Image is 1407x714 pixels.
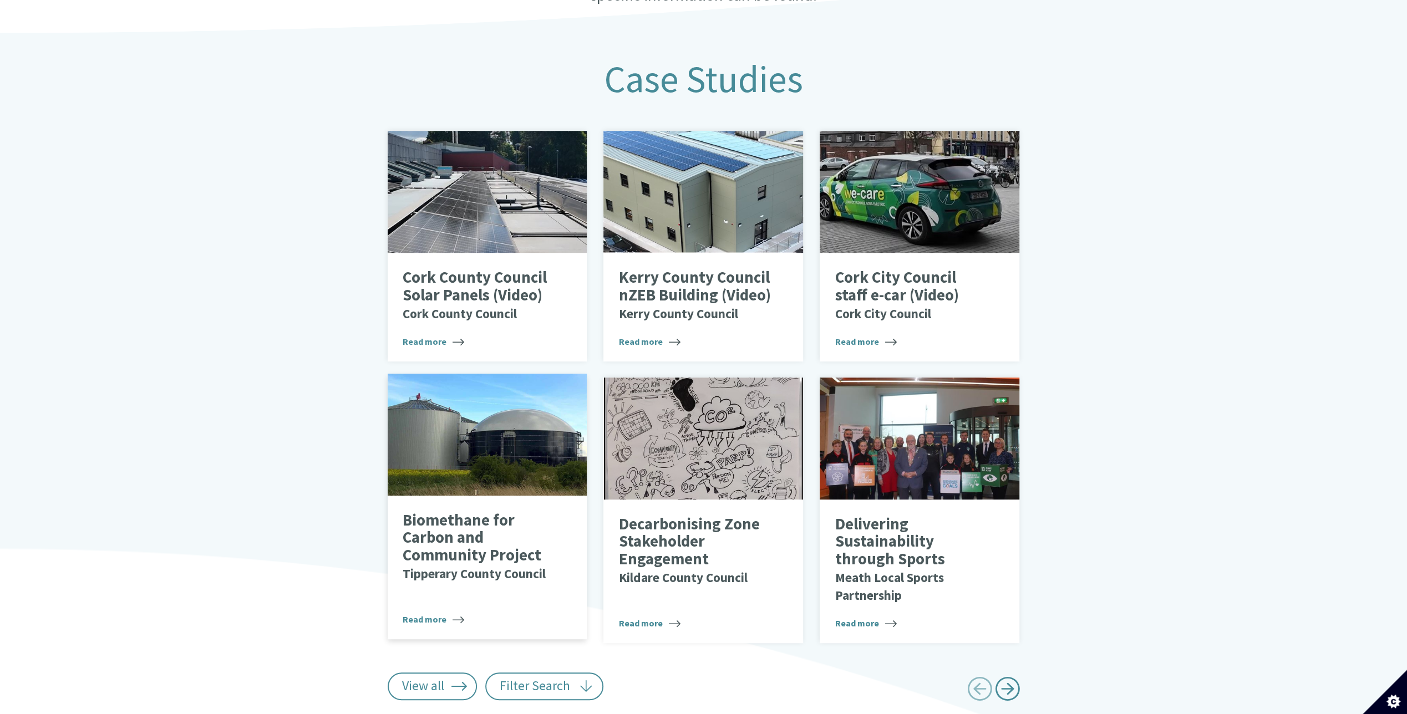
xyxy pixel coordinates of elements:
[388,131,587,361] a: Cork County Council Solar Panels (Video)Cork County Council Read more
[820,378,1019,643] a: Delivering Sustainability through SportsMeath Local Sports Partnership Read more
[835,305,931,322] small: Cork City Council
[619,569,748,585] small: Kildare County Council
[619,269,771,322] p: Kerry County Council nZEB Building (Video)
[820,131,1019,361] a: Cork City Council staff e-car (Video)Cork City Council Read more
[835,269,988,322] p: Cork City Council staff e-car (Video)
[967,672,992,710] a: Previous page
[388,374,587,639] a: Biomethane for Carbon and Community ProjectTipperary County Council Read more
[619,516,771,586] p: Decarbonising Zone Stakeholder Engagement
[995,672,1020,710] a: Next page
[835,516,988,603] p: Delivering Sustainability through Sports
[403,512,555,582] p: Biomethane for Carbon and Community Project
[403,269,555,322] p: Cork County Council Solar Panels (Video)
[485,672,603,700] button: Filter Search
[1363,670,1407,714] button: Set cookie preferences
[835,616,897,630] span: Read more
[619,335,680,348] span: Read more
[603,378,803,643] a: Decarbonising Zone Stakeholder EngagementKildare County Council Read more
[603,131,803,361] a: Kerry County Council nZEB Building (Video)Kerry County Council Read more
[835,569,944,603] small: Meath Local Sports Partnership
[403,335,464,348] span: Read more
[403,305,517,322] small: Cork County Council
[379,59,1028,100] h2: Case Studies
[619,305,738,322] small: Kerry County Council
[619,616,680,630] span: Read more
[403,613,464,626] span: Read more
[835,335,897,348] span: Read more
[388,672,478,700] a: View all
[403,565,546,582] small: Tipperary County Council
